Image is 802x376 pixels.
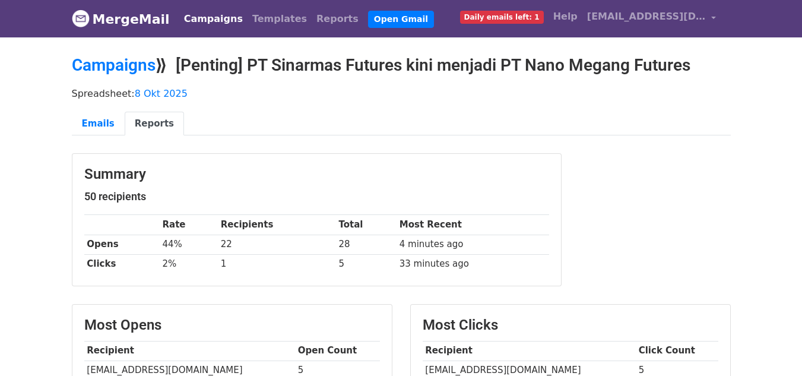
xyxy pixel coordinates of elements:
h3: Summary [84,166,549,183]
h3: Most Opens [84,317,380,334]
a: Open Gmail [368,11,434,28]
a: Reports [125,112,184,136]
td: 33 minutes ago [397,254,549,274]
th: Clicks [84,254,160,274]
td: 2% [160,254,218,274]
th: Open Count [295,341,380,361]
th: Total [336,215,397,235]
th: Rate [160,215,218,235]
a: Campaigns [179,7,248,31]
td: 44% [160,235,218,254]
th: Opens [84,235,160,254]
a: Emails [72,112,125,136]
h5: 50 recipients [84,190,549,203]
a: Help [549,5,582,29]
td: 22 [218,235,336,254]
th: Click Count [636,341,718,361]
a: Daily emails left: 1 [455,5,549,29]
h2: ⟫ [Penting] PT Sinarmas Futures kini menjadi PT Nano Megang Futures [72,55,731,75]
span: [EMAIL_ADDRESS][DOMAIN_NAME] [587,10,706,24]
h3: Most Clicks [423,317,718,334]
img: MergeMail logo [72,10,90,27]
a: MergeMail [72,7,170,31]
th: Most Recent [397,215,549,235]
a: [EMAIL_ADDRESS][DOMAIN_NAME] [582,5,721,33]
a: Templates [248,7,312,31]
a: Campaigns [72,55,156,75]
a: 8 Okt 2025 [135,88,188,99]
th: Recipient [423,341,636,361]
td: 1 [218,254,336,274]
td: 5 [336,254,397,274]
th: Recipients [218,215,336,235]
a: Reports [312,7,363,31]
td: 28 [336,235,397,254]
span: Daily emails left: 1 [460,11,544,24]
td: 4 minutes ago [397,235,549,254]
p: Spreadsheet: [72,87,731,100]
th: Recipient [84,341,295,361]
